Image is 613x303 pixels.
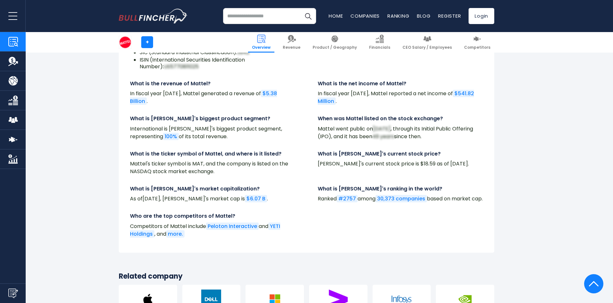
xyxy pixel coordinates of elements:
span: Overview [252,45,271,50]
a: $5.38 Billion [130,90,277,105]
span: Product / Geography [313,45,357,50]
a: Revenue [279,32,304,53]
a: #2757 [337,195,358,202]
p: Mattel's ticker symbol is MAT, and the company is listed on the NASDAQ stock market exchange. [130,160,295,175]
h3: Related company [119,272,494,281]
span: 3942 [237,49,249,56]
h4: What is [PERSON_NAME]'s biggest product segment? [130,115,295,122]
span: [DATE] [373,125,391,132]
span: Revenue [283,45,300,50]
li: ISIN (International Securities Identification Number): [140,57,295,70]
a: Competitors [460,32,494,53]
span: $6.07 B [246,195,265,202]
a: CEO Salary / Employees [399,32,456,53]
a: Peloton Interactive [206,223,259,230]
h4: What is [PERSON_NAME]'s market capitalization? [130,185,295,192]
a: $6.07 B [245,195,267,202]
h4: Who are the top competitors of Mattel? [130,213,295,220]
a: Register [438,13,461,19]
a: Blog [417,13,430,19]
a: YETI Holdings [130,223,280,238]
span: [DATE] [142,195,160,202]
a: 30,373 companies [376,195,427,202]
a: Ranking [387,13,409,19]
img: MAT logo [119,36,131,48]
a: Go to homepage [119,9,188,23]
a: 100% [163,133,179,140]
a: Companies [350,13,380,19]
a: + [141,36,153,48]
p: As of , [PERSON_NAME]'s market cap is . [130,195,295,203]
a: Overview [248,32,274,53]
h4: What is the net income of Mattel? [318,80,483,87]
span: Competitors [464,45,490,50]
a: $541.82 Million [318,90,474,105]
h4: What is the revenue of Mattel? [130,80,295,87]
a: Financials [365,32,394,53]
p: [PERSON_NAME]'s current stock price is $18.59 as of [DATE]. [318,160,483,168]
p: In fiscal year [DATE], Mattel reported a net income of . [318,90,483,105]
span: 49 years [372,133,394,140]
h4: When was Mattel listed on the stock exchange? [318,115,483,122]
a: Home [329,13,343,19]
li: SIC (Standard Industrial Classification): [140,49,295,56]
a: Product / Geography [309,32,361,53]
a: more. [166,230,185,238]
p: International is [PERSON_NAME]'s biggest product segment, representing of its total revenue. [130,125,295,140]
h4: What is [PERSON_NAME]'s ranking in the world? [318,185,483,192]
span: US5770811025 [164,63,199,70]
p: Ranked among based on market cap. [318,195,483,203]
p: Mattel went public on , through its Initial Public Offering (IPO), and it has been since then. [318,125,483,140]
p: Competitors of Mattel include and , and [130,223,295,238]
h4: What is [PERSON_NAME]'s current stock price? [318,150,483,157]
span: Financials [369,45,390,50]
span: CEO Salary / Employees [402,45,452,50]
a: Login [469,8,494,24]
button: Search [300,8,316,24]
img: bullfincher logo [119,9,188,23]
p: In fiscal year [DATE], Mattel generated a revenue of . [130,90,295,105]
h4: What is the ticker symbol of Mattel, and where is it listed? [130,150,295,157]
